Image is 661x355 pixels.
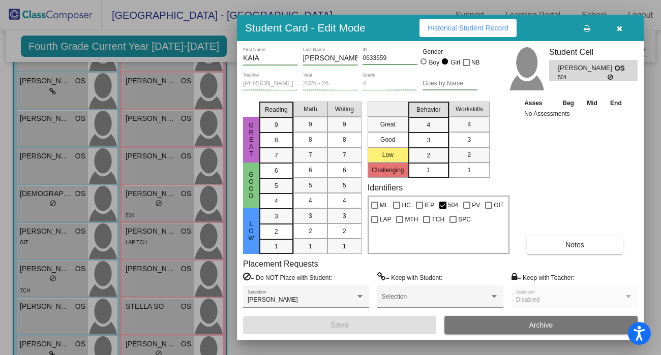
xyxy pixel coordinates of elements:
span: 8 [343,135,346,144]
input: goes by name [423,80,477,87]
td: No Assessments [522,109,628,119]
span: 9 [343,120,346,129]
span: Writing [335,105,354,114]
span: 6 [343,166,346,175]
span: Great [247,122,256,157]
span: Workskills [456,105,483,114]
div: Boy [429,58,440,67]
span: OS [615,63,629,74]
span: 1 [343,242,346,251]
span: Historical Student Record [428,24,508,32]
span: 6 [309,166,312,175]
span: 2 [275,227,278,236]
span: ML [380,199,388,211]
span: 1 [427,166,430,175]
span: 6 [275,166,278,175]
mat-label: Gender [423,47,477,56]
button: Save [243,316,436,334]
span: PV [472,199,480,211]
input: year [303,80,358,87]
span: 3 [467,135,471,144]
span: GIT [494,199,504,211]
th: Mid [581,98,604,109]
span: 5 [343,181,346,190]
span: Low [247,220,256,242]
span: IEP [425,199,434,211]
span: 2 [427,151,430,160]
span: 2 [309,227,312,236]
label: Placement Requests [243,259,318,269]
span: 7 [309,150,312,159]
span: 1 [275,242,278,251]
span: LAP [380,213,392,225]
span: 3 [275,212,278,221]
span: 7 [343,150,346,159]
span: 3 [309,211,312,220]
span: 1 [309,242,312,251]
span: Disabled [516,296,540,303]
span: Reading [265,105,288,114]
span: 8 [309,135,312,144]
th: End [604,98,628,109]
input: Enter ID [363,55,417,62]
span: 8 [275,136,278,145]
span: TCH [432,213,444,225]
span: 3 [427,136,430,145]
button: Historical Student Record [419,19,517,37]
span: NB [471,56,480,69]
span: 5 [275,181,278,190]
span: 4 [467,120,471,129]
span: 4 [309,196,312,205]
span: 5 [309,181,312,190]
span: 4 [275,197,278,206]
span: 3 [343,211,346,220]
span: Save [330,320,349,329]
label: = Keep with Student: [377,272,442,282]
span: 1 [467,166,471,175]
h3: Student Cell [549,47,638,57]
label: = Do NOT Place with Student: [243,272,332,282]
span: 2 [467,150,471,159]
label: Identifiers [368,183,403,192]
th: Asses [522,98,556,109]
input: teacher [243,80,298,87]
button: Archive [444,316,638,334]
span: 9 [275,120,278,130]
span: 2 [343,227,346,236]
button: Notes [527,236,623,254]
h3: Student Card - Edit Mode [245,21,366,34]
span: SPC [458,213,471,225]
span: Archive [529,321,553,329]
span: 4 [427,120,430,130]
span: Math [304,105,317,114]
span: 4 [343,196,346,205]
span: Good [247,171,256,200]
span: HC [402,199,410,211]
span: [PERSON_NAME] [248,296,298,303]
label: = Keep with Teacher: [512,272,575,282]
span: MTH [405,213,418,225]
div: Girl [450,58,460,67]
span: 7 [275,151,278,160]
span: [PERSON_NAME] [558,63,614,74]
th: Beg [556,98,580,109]
span: 504 [558,74,607,81]
span: 504 [448,199,458,211]
span: 9 [309,120,312,129]
span: Behavior [416,105,440,114]
span: Notes [565,241,584,249]
input: grade [363,80,417,87]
